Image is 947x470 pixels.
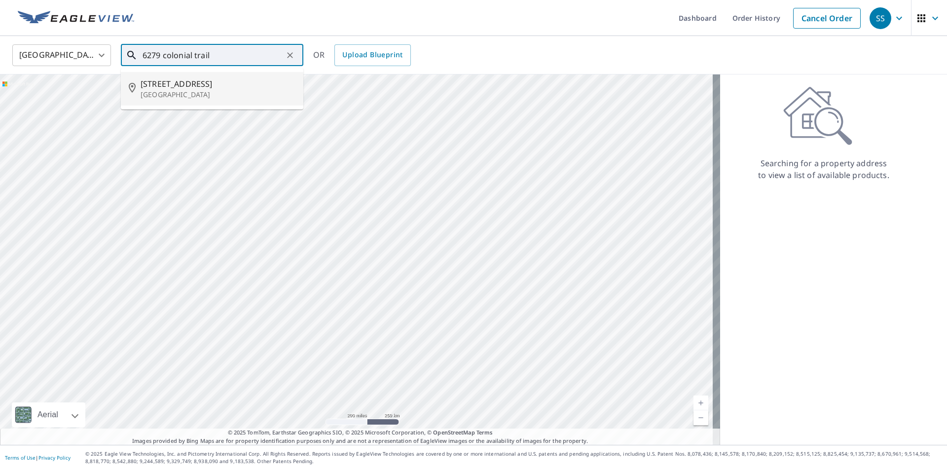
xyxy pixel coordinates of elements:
a: Current Level 5, Zoom In [693,396,708,410]
input: Search by address or latitude-longitude [143,41,283,69]
a: Cancel Order [793,8,861,29]
img: EV Logo [18,11,134,26]
div: [GEOGRAPHIC_DATA] [12,41,111,69]
span: Upload Blueprint [342,49,402,61]
div: Aerial [12,402,85,427]
div: OR [313,44,411,66]
a: Terms of Use [5,454,36,461]
span: © 2025 TomTom, Earthstar Geographics SIO, © 2025 Microsoft Corporation, © [228,429,493,437]
p: © 2025 Eagle View Technologies, Inc. and Pictometry International Corp. All Rights Reserved. Repo... [85,450,942,465]
a: Terms [476,429,493,436]
p: Searching for a property address to view a list of available products. [758,157,890,181]
div: SS [870,7,891,29]
p: | [5,455,71,461]
span: [STREET_ADDRESS] [141,78,295,90]
button: Clear [283,48,297,62]
a: Current Level 5, Zoom Out [693,410,708,425]
p: [GEOGRAPHIC_DATA] [141,90,295,100]
a: OpenStreetMap [433,429,474,436]
a: Upload Blueprint [334,44,410,66]
div: Aerial [35,402,61,427]
a: Privacy Policy [38,454,71,461]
